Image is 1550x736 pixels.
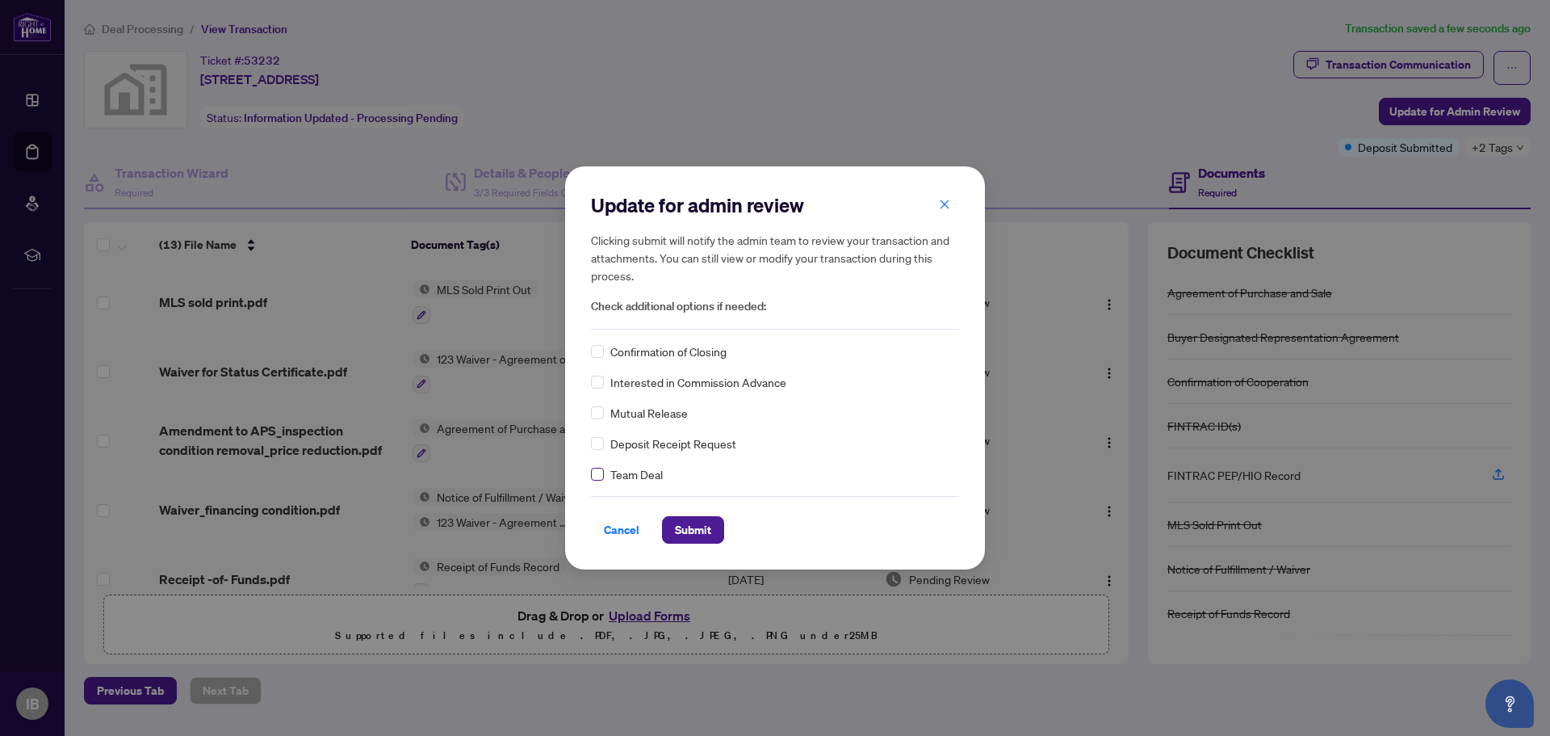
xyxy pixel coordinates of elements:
h2: Update for admin review [591,192,959,218]
span: Submit [675,517,711,543]
span: close [939,199,950,210]
span: Cancel [604,517,639,543]
span: Confirmation of Closing [610,343,727,360]
span: Deposit Receipt Request [610,435,736,452]
span: Mutual Release [610,404,688,422]
span: Team Deal [610,465,663,483]
span: Interested in Commission Advance [610,373,786,391]
button: Submit [662,516,724,544]
button: Cancel [591,516,652,544]
button: Open asap [1485,679,1534,728]
span: Check additional options if needed: [591,297,959,316]
h5: Clicking submit will notify the admin team to review your transaction and attachments. You can st... [591,231,959,284]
